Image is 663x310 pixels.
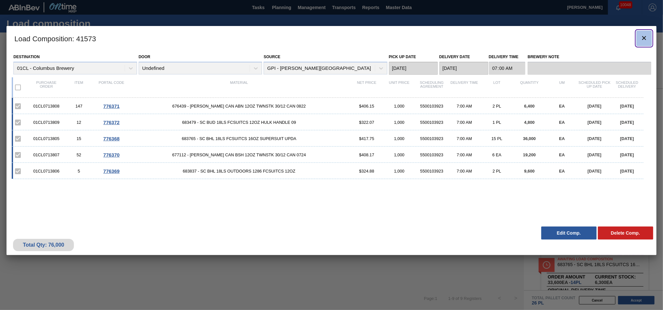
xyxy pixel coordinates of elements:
[128,81,350,94] div: Material
[95,168,128,174] div: Go to Order
[481,169,513,174] div: 2 PL
[448,81,481,94] div: Delivery Time
[95,103,128,109] div: Go to Order
[13,55,39,59] label: Destination
[587,136,601,141] span: [DATE]
[416,136,448,141] div: 5500103923
[620,152,634,157] span: [DATE]
[103,103,119,109] span: 776371
[587,120,601,125] span: [DATE]
[128,136,350,141] span: 683765 - SC BHL 18LS FCSUITCS 16OZ SUPERSUIT UPDA
[62,152,95,157] div: 52
[481,152,513,157] div: 6 EA
[62,169,95,174] div: 5
[95,120,128,125] div: Go to Order
[524,169,535,174] span: 9,600
[559,136,565,141] span: EA
[587,152,601,157] span: [DATE]
[30,169,62,174] div: 01CL0713806
[383,169,416,174] div: 1,000
[62,120,95,125] div: 12
[481,104,513,109] div: 2 PL
[389,62,438,75] input: mm/dd/yyyy
[383,136,416,141] div: 1,000
[448,120,481,125] div: 7:00 AM
[448,136,481,141] div: 7:00 AM
[620,120,634,125] span: [DATE]
[559,104,565,109] span: EA
[559,152,565,157] span: EA
[95,81,128,94] div: Portal code
[62,104,95,109] div: 147
[128,104,350,109] span: 676439 - CARR CAN ABN 12OZ TWNSTK 30/12 CAN 0822
[513,81,546,94] div: Quantity
[524,120,535,125] span: 4,800
[128,169,350,174] span: 683837 - SC BHL 18LS OUTDOORS 1286 FCSUITCS 12OZ
[448,169,481,174] div: 7:00 AM
[620,104,634,109] span: [DATE]
[448,104,481,109] div: 7:00 AM
[416,152,448,157] div: 5500103923
[620,169,634,174] span: [DATE]
[103,152,119,158] span: 776370
[95,152,128,158] div: Go to Order
[448,152,481,157] div: 7:00 AM
[383,104,416,109] div: 1,000
[351,104,383,109] div: $406.15
[481,136,513,141] div: 15 PL
[7,26,656,51] h3: Load Composition : 41573
[30,104,62,109] div: 01CL0713808
[587,104,601,109] span: [DATE]
[30,81,62,94] div: Purchase order
[416,81,448,94] div: Scheduling Agreement
[481,120,513,125] div: 1 PL
[559,120,565,125] span: EA
[416,120,448,125] div: 5500103923
[103,136,119,141] span: 776368
[383,81,416,94] div: Unit Price
[523,136,536,141] span: 36,000
[439,55,470,59] label: Delivery Date
[30,152,62,157] div: 01CL0713807
[541,226,597,239] button: Edit Comp.
[351,136,383,141] div: $417.75
[523,152,536,157] span: 19,200
[416,104,448,109] div: 5500103923
[578,81,611,94] div: Scheduled Pick up Date
[351,152,383,157] div: $408.17
[524,104,535,109] span: 6,400
[62,81,95,94] div: Item
[481,81,513,94] div: Lot
[30,136,62,141] div: 01CL0713805
[559,169,565,174] span: EA
[439,62,488,75] input: mm/dd/yyyy
[62,136,95,141] div: 15
[95,136,128,141] div: Go to Order
[18,242,69,248] div: Total Qty: 76,000
[351,81,383,94] div: Net Price
[528,52,651,62] label: Brewery Note
[620,136,634,141] span: [DATE]
[416,169,448,174] div: 5500103923
[128,120,350,125] span: 683479 - SC BUD 18LS FCSUITCS 12OZ HULK HANDLE 09
[611,81,643,94] div: Scheduled Delivery
[489,52,526,62] label: Delivery Time
[128,152,350,157] span: 677112 - CARR CAN BSH 12OZ TWNSTK 30/12 CAN 0724
[587,169,601,174] span: [DATE]
[598,226,653,239] button: Delete Comp.
[264,55,280,59] label: Source
[351,169,383,174] div: $324.88
[139,55,150,59] label: Door
[30,120,62,125] div: 01CL0713809
[546,81,578,94] div: UM
[383,152,416,157] div: 1,000
[103,120,119,125] span: 776372
[383,120,416,125] div: 1,000
[103,168,119,174] span: 776369
[389,55,416,59] label: Pick up Date
[351,120,383,125] div: $322.07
